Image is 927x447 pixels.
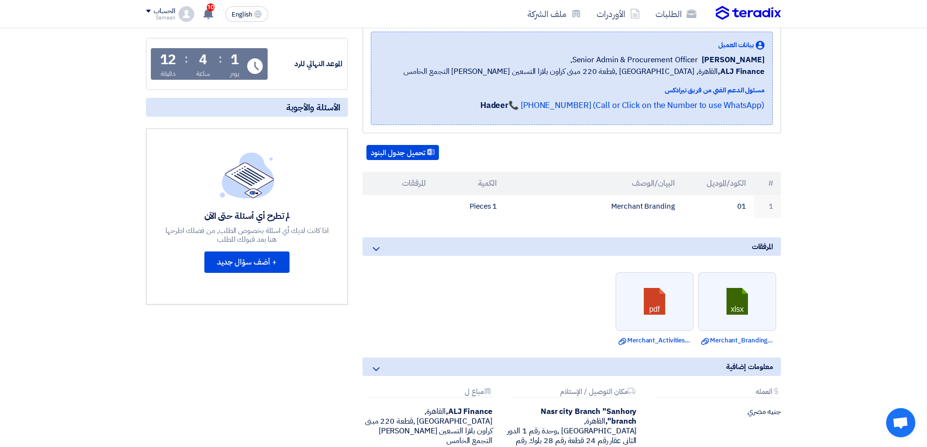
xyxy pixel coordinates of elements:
[220,152,274,198] img: empty_state_list.svg
[589,2,648,25] a: الأوردرات
[154,7,175,16] div: الحساب
[683,195,754,218] td: 01
[886,408,915,437] div: Open chat
[232,11,252,18] span: English
[651,407,781,416] div: جنيه مصري
[480,99,509,111] strong: Hadeer
[366,145,439,161] button: تحميل جدول البنود
[403,85,764,95] div: مسئول الدعم الفني من فريق تيرادكس
[509,99,764,111] a: 📞 [PHONE_NUMBER] (Call or Click on the Number to use WhatsApp)
[363,407,492,446] div: القاهرة, [GEOGRAPHIC_DATA] ,قطعة 220 مبنى كراون بلازا التسعين [PERSON_NAME] التجمع الخامس
[434,195,505,218] td: 1 Pieces
[716,6,781,20] img: Teradix logo
[179,6,194,22] img: profile_test.png
[225,6,268,22] button: English
[754,195,781,218] td: 1
[648,2,704,25] a: الطلبات
[231,53,239,67] div: 1
[199,53,207,67] div: 4
[570,54,698,66] span: Senior Admin & Procurement Officer,
[752,241,773,252] span: المرفقات
[230,69,239,79] div: يوم
[541,406,637,427] b: Nasr city Branch "Sanhory branch",
[164,210,330,221] div: لم تطرح أي أسئلة حتى الآن
[505,172,682,195] th: البيان/الوصف
[520,2,589,25] a: ملف الشركة
[718,66,764,77] b: ALJ Finance,
[505,195,682,218] td: Merchant Branding
[655,388,781,398] div: العمله
[160,53,177,67] div: 12
[184,50,188,68] div: :
[702,54,764,66] span: [PERSON_NAME]
[683,172,754,195] th: الكود/الموديل
[218,50,222,68] div: :
[618,336,691,345] a: Merchant_Activities_Jameel_September__V.pdf
[754,172,781,195] th: #
[366,388,492,398] div: مباع ل
[511,388,637,398] div: مكان التوصيل / الإستلام
[207,3,215,11] span: 10
[161,69,176,79] div: دقيقة
[434,172,505,195] th: الكمية
[196,69,210,79] div: ساعة
[446,406,492,417] b: ALJ Finance,
[204,251,290,273] button: + أضف سؤال جديد
[164,226,330,244] div: اذا كانت لديك أي اسئلة بخصوص الطلب, من فضلك اطرحها هنا بعد قبولك للطلب
[363,172,434,195] th: المرفقات
[146,15,175,20] div: Samaan
[726,361,773,372] span: معلومات إضافية
[701,336,773,345] a: Merchant_Branding.xlsx
[270,58,343,70] div: الموعد النهائي للرد
[403,66,764,77] span: القاهرة, [GEOGRAPHIC_DATA] ,قطعة 220 مبنى كراون بلازا التسعين [PERSON_NAME] التجمع الخامس
[286,102,340,113] span: الأسئلة والأجوبة
[718,40,754,50] span: بيانات العميل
